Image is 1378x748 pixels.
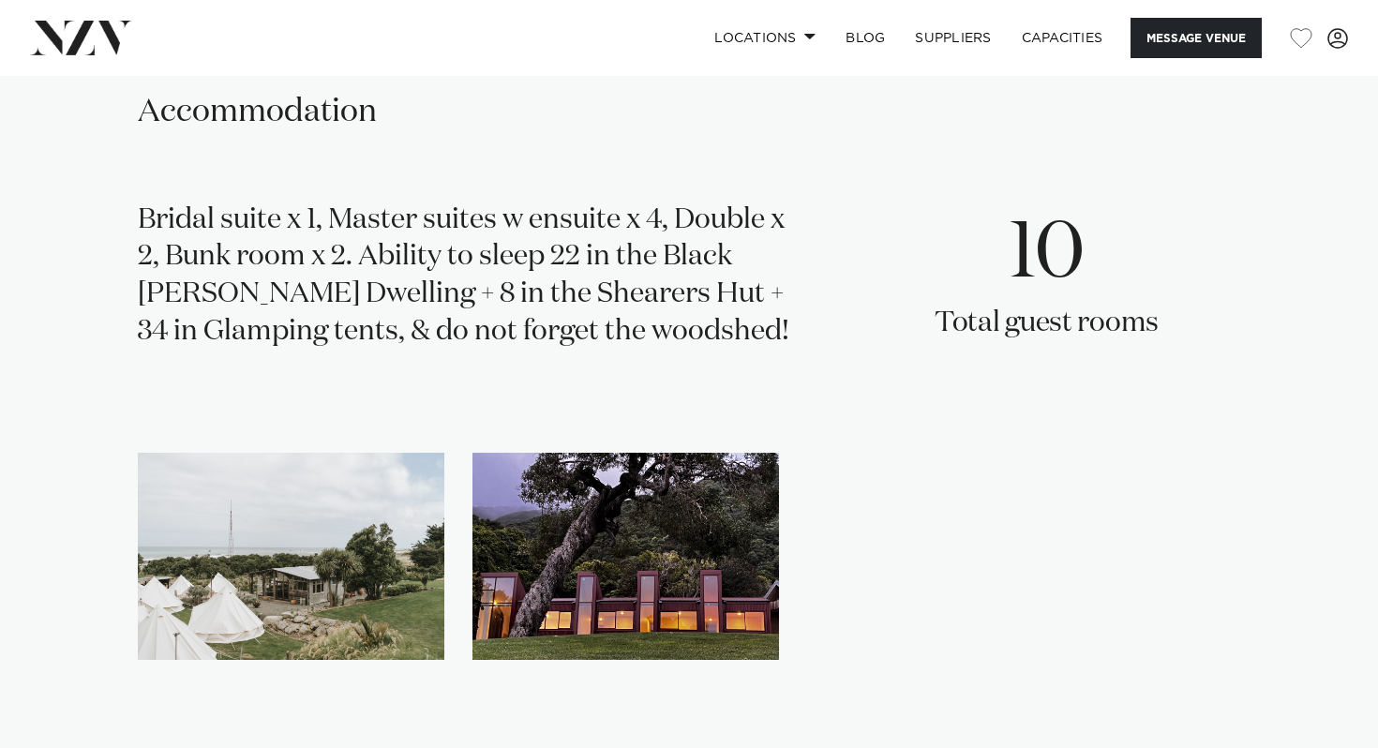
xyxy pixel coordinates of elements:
[138,453,444,660] swiper-slide: 1 / 2
[900,18,1006,58] a: SUPPLIERS
[935,202,1159,306] p: 10
[472,453,779,660] img: Room Name
[138,453,444,660] img: Room Name
[30,21,132,54] img: nzv-logo.png
[935,306,1159,343] p: Total guest rooms
[699,18,831,58] a: Locations
[138,91,377,133] h2: Accommodation
[138,202,801,366] div: Bridal suite x 1, Master suites w ensuite x 4, Double x 2, Bunk room x 2. Ability to sleep 22 in ...
[1007,18,1118,58] a: Capacities
[1131,18,1262,58] button: Message Venue
[831,18,900,58] a: BLOG
[472,453,779,660] swiper-slide: 2 / 2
